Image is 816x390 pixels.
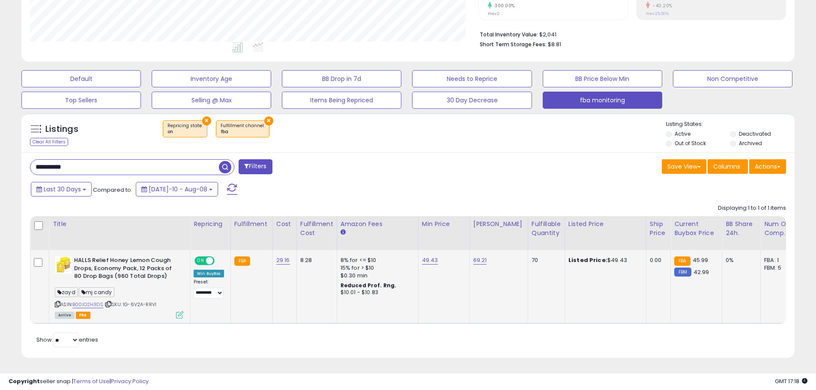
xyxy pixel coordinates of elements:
[726,220,757,238] div: BB Share 24h.
[341,264,412,272] div: 15% for > $10
[646,11,669,16] small: Prev: 25.50%
[673,70,792,87] button: Non Competitive
[650,3,673,9] small: -40.20%
[194,270,224,277] div: Win BuyBox
[341,256,412,264] div: 8% for <= $10
[53,220,186,229] div: Title
[739,130,771,137] label: Deactivated
[167,129,203,135] div: on
[473,220,524,229] div: [PERSON_NAME]
[21,92,141,109] button: Top Sellers
[9,378,149,386] div: seller snap | |
[194,279,224,298] div: Preset:
[543,70,662,87] button: BB Price Below Min
[341,272,412,280] div: $0.30 min
[202,116,211,125] button: ×
[152,92,271,109] button: Selling @ Max
[693,268,709,276] span: 42.99
[111,377,149,385] a: Privacy Policy
[194,220,227,229] div: Repricing
[764,264,792,272] div: FBM: 5
[195,257,206,265] span: ON
[543,92,662,109] button: fba monitoring
[73,377,110,385] a: Terms of Use
[341,220,415,229] div: Amazon Fees
[422,256,438,265] a: 49.43
[21,70,141,87] button: Default
[341,229,346,236] small: Amazon Fees.
[55,287,78,297] span: zayd
[764,220,795,238] div: Num of Comp.
[276,220,293,229] div: Cost
[221,122,265,135] span: Fulfillment channel :
[36,336,98,344] span: Show: entries
[674,220,718,238] div: Current Buybox Price
[79,287,114,297] span: mj candy
[234,256,250,266] small: FBA
[650,256,664,264] div: 0.00
[713,162,740,171] span: Columns
[480,29,780,39] li: $2,041
[480,41,547,48] b: Short Term Storage Fees:
[341,289,412,296] div: $10.01 - $10.83
[662,159,706,174] button: Save View
[675,140,706,147] label: Out of Stock
[136,182,218,196] button: [DATE]-10 - Aug-08
[412,92,532,109] button: 30 Day Decrease
[718,204,786,212] div: Displaying 1 to 1 of 1 items
[568,256,640,264] div: $49.43
[473,256,487,265] a: 69.21
[76,312,90,319] span: FBA
[44,185,81,194] span: Last 30 Days
[775,377,807,385] span: 2025-09-9 17:18 GMT
[708,159,748,174] button: Columns
[412,70,532,87] button: Needs to Reprice
[45,123,78,135] h5: Listings
[55,256,72,274] img: 41FB7b0O0zL._SL40_.jpg
[764,256,792,264] div: FBA: 1
[749,159,786,174] button: Actions
[726,256,754,264] div: 0%
[568,220,643,229] div: Listed Price
[532,220,561,238] div: Fulfillable Quantity
[213,257,227,265] span: OFF
[480,31,538,38] b: Total Inventory Value:
[300,220,333,238] div: Fulfillment Cost
[675,130,690,137] label: Active
[55,312,75,319] span: All listings currently available for purchase on Amazon
[167,122,203,135] span: Repricing state :
[300,256,330,264] div: 8.28
[739,140,762,147] label: Archived
[282,92,401,109] button: Items Being Repriced
[282,70,401,87] button: BB Drop in 7d
[55,256,183,318] div: ASIN:
[31,182,92,196] button: Last 30 Days
[492,3,515,9] small: 300.00%
[264,116,273,125] button: ×
[650,220,667,238] div: Ship Price
[105,301,156,308] span: | SKU: 1G-6V2A-RRVI
[149,185,207,194] span: [DATE]-10 - Aug-08
[276,256,290,265] a: 29.16
[532,256,558,264] div: 70
[234,220,269,229] div: Fulfillment
[152,70,271,87] button: Inventory Age
[674,256,690,266] small: FBA
[9,377,40,385] strong: Copyright
[239,159,272,174] button: Filters
[666,120,795,128] p: Listing States:
[422,220,466,229] div: Min Price
[568,256,607,264] b: Listed Price:
[221,129,265,135] div: fba
[488,11,499,16] small: Prev: 2
[341,282,397,289] b: Reduced Prof. Rng.
[30,138,68,146] div: Clear All Filters
[74,256,178,283] b: HALLS Relief Honey Lemon Cough Drops, Economy Pack, 12 Packs of 80 Drop Bags (960 Total Drops)
[674,268,691,277] small: FBM
[72,301,103,308] a: B00IO2H3DS
[693,256,708,264] span: 45.99
[548,40,561,48] span: $8.81
[93,186,132,194] span: Compared to:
